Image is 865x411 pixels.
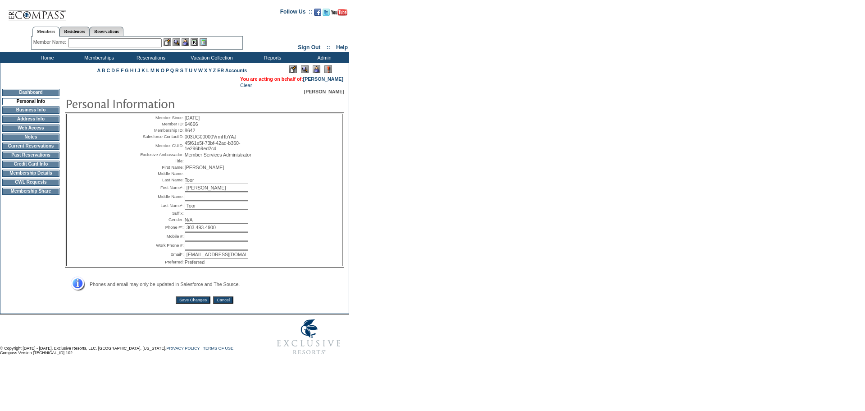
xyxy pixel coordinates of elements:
a: E [116,68,119,73]
a: Members [32,27,60,37]
td: Address Info [2,115,59,123]
input: Cancel [213,296,233,304]
img: Reservations [191,38,198,46]
td: Business Info [2,106,59,114]
a: V [194,68,197,73]
a: Reservations [90,27,123,36]
td: Reports [246,52,297,63]
img: Become our fan on Facebook [314,9,321,16]
td: Preferred: [138,259,184,265]
div: Member Name: [33,38,68,46]
img: View Mode [301,65,309,73]
span: Phones and email may only be updated in Salesforce and The Source. [90,282,240,287]
td: Dashboard [2,89,59,96]
img: View [173,38,180,46]
td: Member Since: [138,115,184,120]
td: Last Name: [138,177,184,183]
td: Membership Details [2,170,59,177]
a: TERMS OF USE [203,346,234,351]
input: Save Changes [176,296,210,304]
span: 45f61e5f-73bf-42ad-b360-1e296b9ed2cd [185,140,241,151]
span: You are acting on behalf of: [240,76,343,82]
td: Member GUID: [138,140,184,151]
a: A [97,68,100,73]
td: Membership ID: [138,128,184,133]
td: Suffix: [138,211,184,216]
img: b_calculator.gif [200,38,207,46]
a: N [156,68,159,73]
img: Exclusive Resorts [269,314,349,360]
td: Memberships [72,52,124,63]
td: Vacation Collection [176,52,246,63]
a: G [125,68,128,73]
td: Title: [138,158,184,164]
td: Membership Share [2,188,59,195]
a: Help [336,44,348,51]
td: Home [20,52,72,63]
a: S [180,68,183,73]
td: Salesforce ContactID: [138,134,184,139]
span: Preferred [185,259,205,265]
img: Follow us on Twitter [323,9,330,16]
td: Admin [297,52,349,63]
img: Edit Mode [289,65,297,73]
td: Gender: [138,217,184,222]
td: Notes [2,134,59,141]
a: J [137,68,140,73]
td: Exclusive Ambassador: [138,152,184,157]
a: X [204,68,207,73]
img: Compass Home [8,2,66,21]
a: C [106,68,110,73]
td: Last Name*: [138,202,184,210]
td: Mobile #: [138,232,184,240]
span: 8642 [185,128,196,133]
td: Middle Name: [138,171,184,176]
span: Toor [185,177,194,183]
a: K [141,68,145,73]
img: Address Info [65,277,85,291]
a: M [150,68,155,73]
a: B [102,68,105,73]
td: CWL Requests [2,179,59,186]
img: pgTtlPersonalInfo.gif [65,94,246,112]
a: Sign Out [298,44,320,51]
a: Q [170,68,174,73]
td: Current Reservations [2,143,59,150]
td: Past Reservations [2,152,59,159]
a: Follow us on Twitter [323,11,330,17]
a: F [121,68,124,73]
a: R [175,68,179,73]
a: Become our fan on Facebook [314,11,321,17]
span: [PERSON_NAME] [304,89,344,94]
td: Personal Info [2,98,59,105]
td: First Name: [138,165,184,170]
a: W [198,68,203,73]
span: [DATE] [185,115,200,120]
img: Log Concern/Member Elevation [324,65,332,73]
td: Credit Card Info [2,161,59,168]
a: L [146,68,149,73]
a: T [185,68,188,73]
td: Web Access [2,125,59,132]
a: ER Accounts [217,68,247,73]
td: Member ID: [138,121,184,127]
span: :: [327,44,330,51]
a: H [130,68,134,73]
td: Work Phone #: [138,241,184,249]
span: [PERSON_NAME] [185,165,224,170]
td: Email*: [138,250,184,259]
span: N/A [185,217,193,222]
td: First Name*: [138,184,184,192]
a: U [189,68,192,73]
a: Clear [240,83,252,88]
img: Impersonate [313,65,320,73]
a: Y [209,68,212,73]
td: Reservations [124,52,176,63]
span: 64666 [185,121,198,127]
a: [PERSON_NAME] [303,76,343,82]
a: D [111,68,115,73]
img: Subscribe to our YouTube Channel [331,9,347,16]
a: I [135,68,136,73]
span: Member Services Administrator [185,152,251,157]
td: Follow Us :: [280,8,312,18]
